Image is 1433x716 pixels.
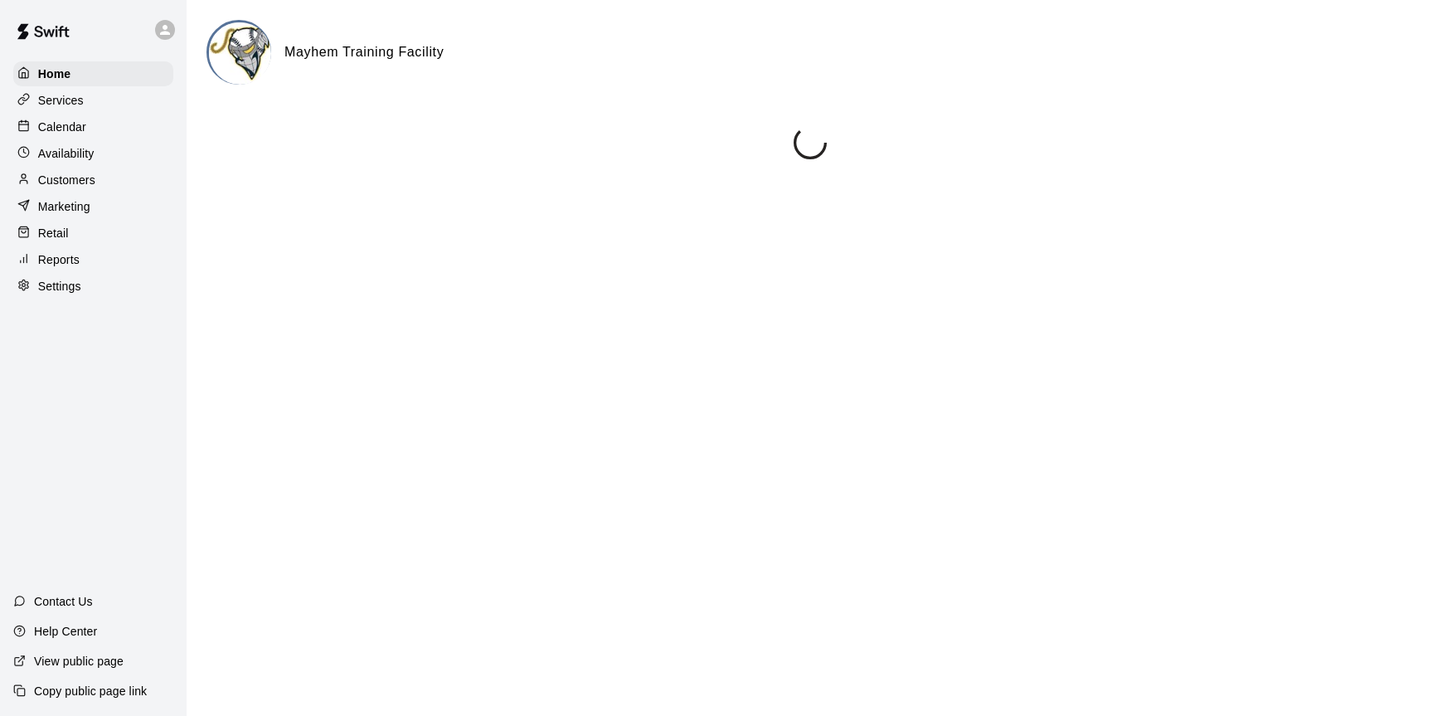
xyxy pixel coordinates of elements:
[13,114,173,139] a: Calendar
[38,251,80,268] p: Reports
[38,66,71,82] p: Home
[13,247,173,272] a: Reports
[209,22,271,85] img: Mayhem Training Facility logo
[38,92,84,109] p: Services
[38,278,81,295] p: Settings
[38,172,95,188] p: Customers
[13,61,173,86] a: Home
[38,119,86,135] p: Calendar
[34,683,147,699] p: Copy public page link
[34,623,97,640] p: Help Center
[13,88,173,113] a: Services
[13,221,173,246] a: Retail
[13,168,173,192] a: Customers
[34,653,124,670] p: View public page
[38,225,69,241] p: Retail
[38,145,95,162] p: Availability
[13,274,173,299] a: Settings
[13,194,173,219] a: Marketing
[284,41,444,63] h6: Mayhem Training Facility
[38,198,90,215] p: Marketing
[13,141,173,166] a: Availability
[34,593,93,610] p: Contact Us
